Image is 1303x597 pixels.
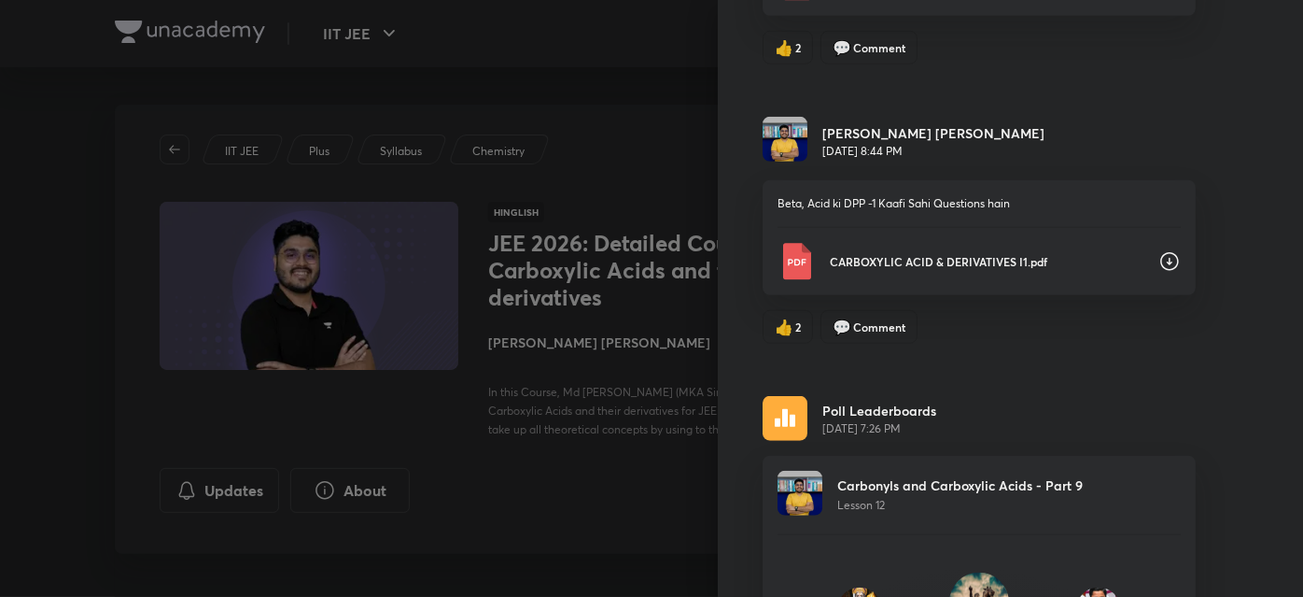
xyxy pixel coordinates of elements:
p: [DATE] 8:44 PM [822,143,1044,160]
span: 2 [795,39,801,56]
img: Avatar [778,471,822,516]
span: Lesson 12 [837,498,885,512]
span: like [775,319,793,335]
p: Carbonyls and Carboxylic Acids - Part 9 [837,476,1083,495]
span: Comment [853,39,905,56]
img: Avatar [763,117,807,162]
span: comment [833,319,851,335]
span: Comment [853,319,905,335]
img: rescheduled [763,396,807,441]
img: Pdf [778,243,815,280]
span: [DATE] 7:26 PM [822,420,936,437]
span: 2 [795,319,801,335]
p: CARBOXYLIC ACID & DERIVATIVES I1.pdf [830,253,1143,270]
p: Beta, Acid ki DPP -1 Kaafi Sahi Questions hain [778,195,1181,212]
span: comment [833,39,851,56]
span: like [775,39,793,56]
h6: [PERSON_NAME] [PERSON_NAME] [822,123,1044,143]
p: Poll Leaderboards [822,401,936,420]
